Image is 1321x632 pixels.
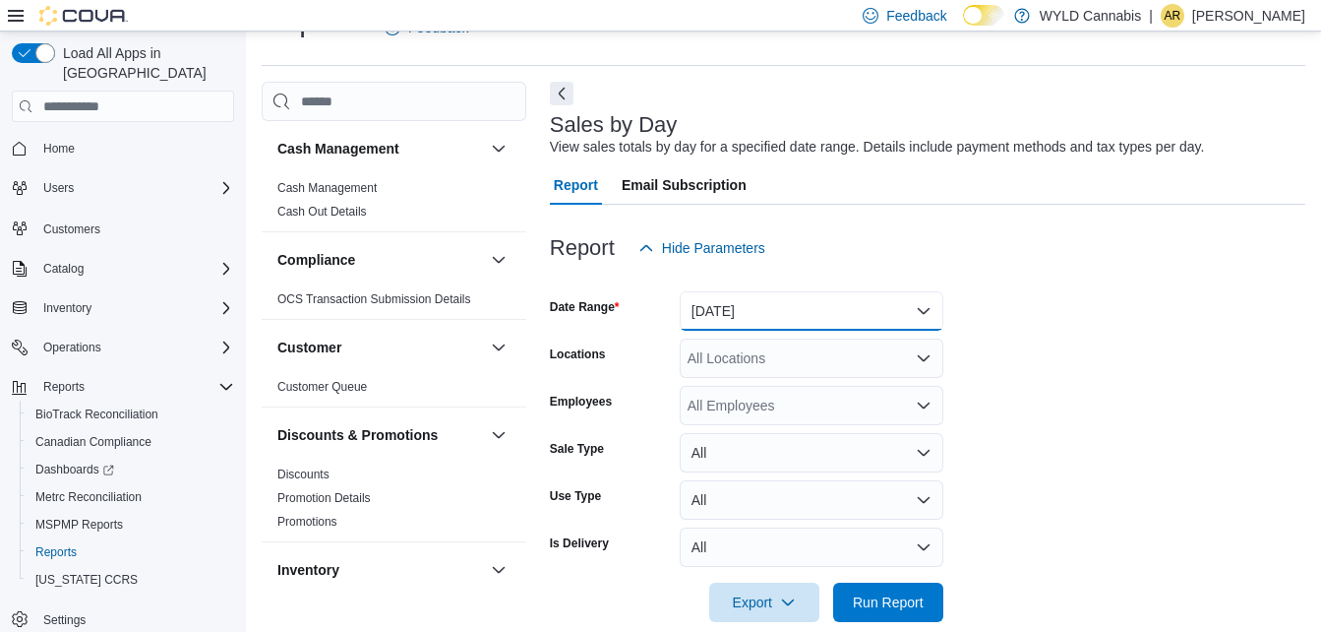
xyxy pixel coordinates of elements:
[4,334,242,361] button: Operations
[550,299,620,315] label: Date Range
[277,180,377,196] span: Cash Management
[43,340,101,355] span: Operations
[35,257,234,281] span: Catalog
[43,221,100,237] span: Customers
[43,261,84,277] span: Catalog
[1165,4,1181,28] span: AR
[277,291,471,307] span: OCS Transaction Submission Details
[1192,4,1305,28] p: [PERSON_NAME]
[277,204,367,220] span: Cash Out Details
[277,379,367,395] span: Customer Queue
[630,228,773,268] button: Hide Parameters
[28,403,166,426] a: BioTrack Reconciliation
[886,6,946,26] span: Feedback
[277,250,355,270] h3: Compliance
[28,513,131,537] a: MSPMP Reports
[277,139,399,158] h3: Cash Management
[277,490,371,506] span: Promotion Details
[277,250,483,270] button: Compliance
[277,181,377,195] a: Cash Management
[43,180,74,196] span: Users
[550,394,612,410] label: Employees
[20,538,242,566] button: Reports
[20,428,242,456] button: Canadian Compliance
[28,568,146,592] a: [US_STATE] CCRS
[680,528,943,567] button: All
[487,137,510,160] button: Cash Management
[487,558,510,582] button: Inventory
[39,6,128,26] img: Cova
[35,216,234,240] span: Customers
[1040,4,1142,28] p: WYLD Cannabis
[662,238,765,258] span: Hide Parameters
[277,467,330,482] span: Discounts
[4,214,242,242] button: Customers
[20,483,242,511] button: Metrc Reconciliation
[35,572,138,588] span: [US_STATE] CCRS
[277,560,483,580] button: Inventory
[1161,4,1184,28] div: Alexander Rowan
[28,485,234,509] span: Metrc Reconciliation
[35,296,234,320] span: Inventory
[20,566,242,594] button: [US_STATE] CCRS
[20,401,242,428] button: BioTrack Reconciliation
[20,456,242,483] a: Dashboards
[550,113,678,137] h3: Sales by Day
[277,205,367,219] a: Cash Out Details
[28,540,85,564] a: Reports
[277,139,483,158] button: Cash Management
[277,292,471,306] a: OCS Transaction Submission Details
[35,434,151,450] span: Canadian Compliance
[963,26,964,27] span: Dark Mode
[35,462,114,477] span: Dashboards
[28,403,234,426] span: BioTrack Reconciliation
[35,136,234,160] span: Home
[35,544,77,560] span: Reports
[277,425,438,445] h3: Discounts & Promotions
[4,174,242,202] button: Users
[43,141,75,157] span: Home
[277,560,339,580] h3: Inventory
[709,583,819,622] button: Export
[916,398,931,413] button: Open list of options
[1149,4,1153,28] p: |
[35,375,234,399] span: Reports
[262,463,526,541] div: Discounts & Promotions
[550,236,615,260] h3: Report
[28,513,234,537] span: MSPMP Reports
[550,347,606,362] label: Locations
[550,441,604,457] label: Sale Type
[680,480,943,520] button: All
[35,607,234,632] span: Settings
[35,336,109,359] button: Operations
[680,291,943,331] button: [DATE]
[963,5,1004,26] input: Dark Mode
[28,458,122,481] a: Dashboards
[622,165,747,205] span: Email Subscription
[833,583,943,622] button: Run Report
[277,338,341,357] h3: Customer
[35,608,93,632] a: Settings
[277,491,371,505] a: Promotion Details
[35,375,92,399] button: Reports
[262,176,526,231] div: Cash Management
[35,336,234,359] span: Operations
[55,43,234,83] span: Load All Apps in [GEOGRAPHIC_DATA]
[4,134,242,162] button: Home
[43,300,91,316] span: Inventory
[4,255,242,283] button: Catalog
[550,488,601,504] label: Use Type
[35,517,123,533] span: MSPMP Reports
[277,380,367,394] a: Customer Queue
[35,176,234,200] span: Users
[28,430,234,454] span: Canadian Compliance
[277,425,483,445] button: Discounts & Promotions
[554,165,598,205] span: Report
[28,568,234,592] span: Washington CCRS
[35,489,142,505] span: Metrc Reconciliation
[43,379,85,395] span: Reports
[35,176,82,200] button: Users
[35,137,83,160] a: Home
[277,514,337,530] span: Promotions
[4,294,242,322] button: Inventory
